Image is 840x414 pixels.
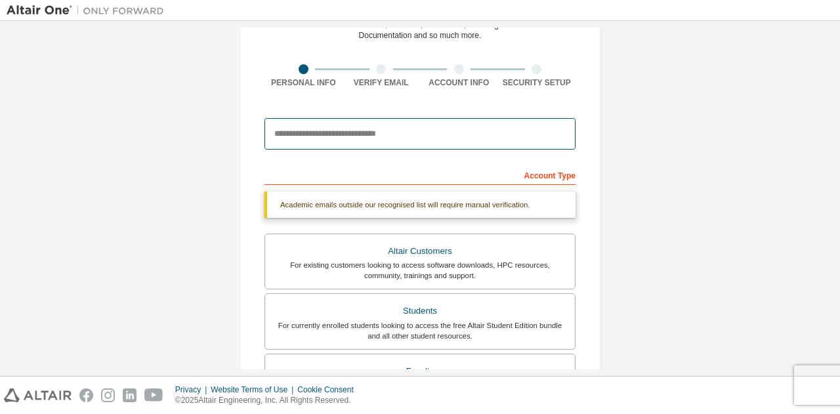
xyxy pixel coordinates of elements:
div: Verify Email [343,77,421,88]
div: Altair Customers [273,242,567,260]
div: Students [273,302,567,320]
div: For currently enrolled students looking to access the free Altair Student Edition bundle and all ... [273,320,567,341]
div: Privacy [175,384,211,395]
div: Security Setup [498,77,576,88]
img: altair_logo.svg [4,388,72,402]
div: Personal Info [264,77,343,88]
div: For Free Trials, Licenses, Downloads, Learning & Documentation and so much more. [334,20,507,41]
img: youtube.svg [144,388,163,402]
img: Altair One [7,4,171,17]
img: facebook.svg [79,388,93,402]
img: instagram.svg [101,388,115,402]
div: Website Terms of Use [211,384,297,395]
p: © 2025 Altair Engineering, Inc. All Rights Reserved. [175,395,362,406]
div: Account Type [264,164,576,185]
div: Faculty [273,362,567,381]
div: For existing customers looking to access software downloads, HPC resources, community, trainings ... [273,260,567,281]
div: Academic emails outside our recognised list will require manual verification. [264,192,576,218]
img: linkedin.svg [123,388,136,402]
div: Account Info [420,77,498,88]
div: Cookie Consent [297,384,361,395]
